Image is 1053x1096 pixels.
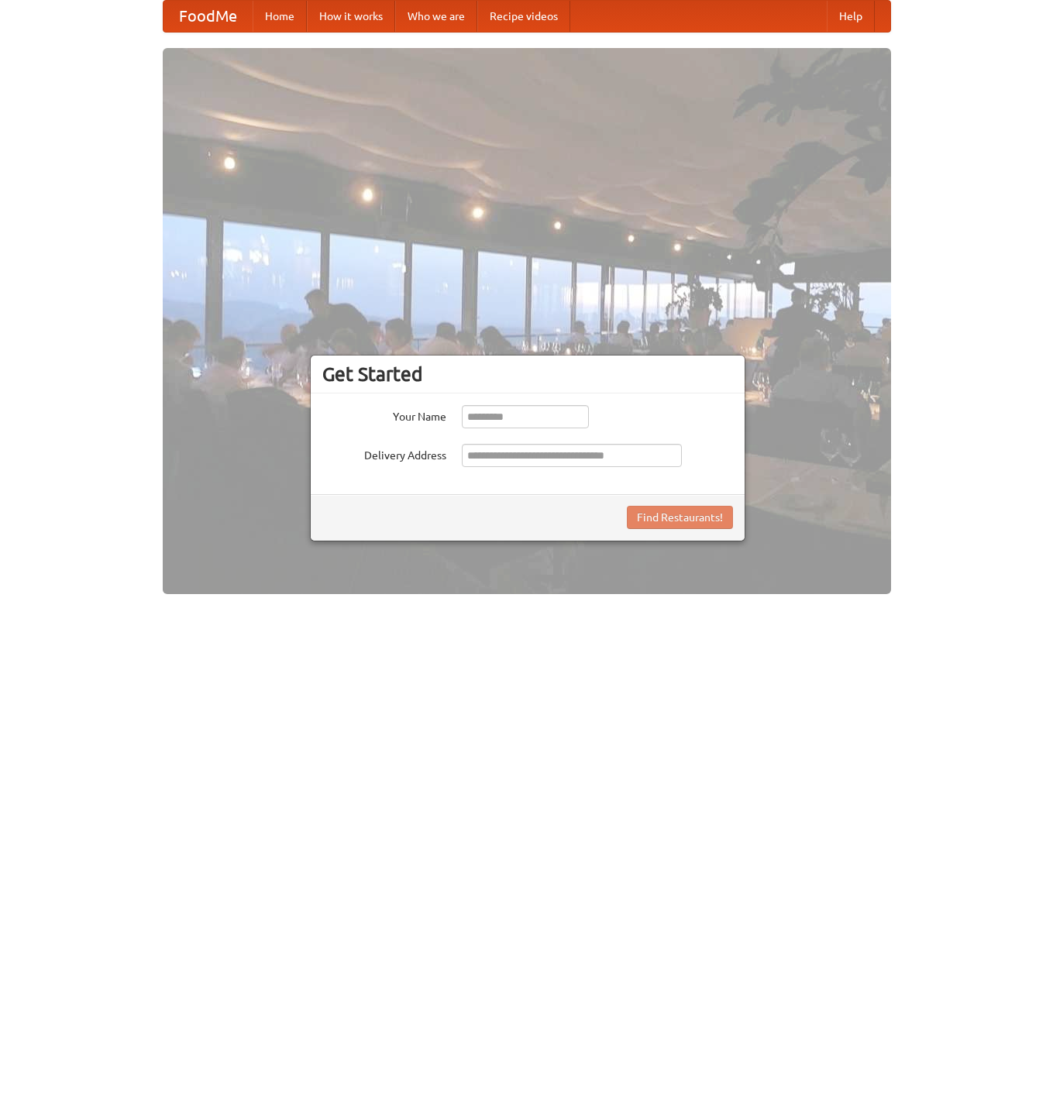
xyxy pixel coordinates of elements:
[307,1,395,32] a: How it works
[477,1,570,32] a: Recipe videos
[163,1,253,32] a: FoodMe
[322,362,733,386] h3: Get Started
[322,444,446,463] label: Delivery Address
[627,506,733,529] button: Find Restaurants!
[827,1,875,32] a: Help
[395,1,477,32] a: Who we are
[322,405,446,424] label: Your Name
[253,1,307,32] a: Home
